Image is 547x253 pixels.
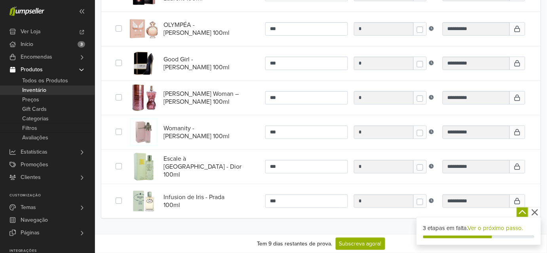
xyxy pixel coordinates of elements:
span: Temas [21,201,36,214]
span: Avaliações [22,133,48,143]
span: Páginas [21,226,40,239]
span: 3 [78,41,85,48]
span: Produtos [21,63,43,76]
span: Filtros [22,124,37,133]
a: [PERSON_NAME] Woman – [PERSON_NAME] 100ml [163,90,241,106]
span: Inventário [22,86,46,95]
span: Encomendas [21,51,52,63]
a: Infusion de Iris - Prada 100ml [163,193,241,209]
a: Escale à [GEOGRAPHIC_DATA] - Dior 100ml [163,155,241,179]
a: Ver o próximo passo. [468,224,523,232]
span: Ver Loja [21,25,40,38]
span: Gift Cards [22,105,47,114]
span: Todos os Produtos [22,76,68,86]
span: Categorias [22,114,49,124]
span: Clientes [21,171,41,184]
a: Good Girl - [PERSON_NAME] 100ml [163,55,241,71]
span: Promoções [21,158,48,171]
span: Início [21,38,33,51]
a: OLYMPÉA - [PERSON_NAME] 100ml [163,21,241,37]
div: Tem 9 dias restantes de prova. [257,240,332,248]
a: Subscreva agora! [336,238,385,250]
a: Womanity - [PERSON_NAME] 100ml [163,124,241,140]
span: Navegação [21,214,48,226]
div: 3 etapas em falta. [423,224,535,233]
p: Customização [9,193,95,198]
span: Estatísticas [21,146,47,158]
span: Preços [22,95,39,105]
